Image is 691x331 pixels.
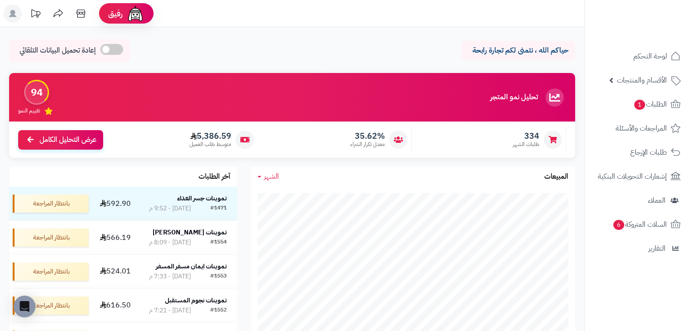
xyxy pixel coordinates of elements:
span: معدل تكرار الشراء [350,141,385,148]
div: [DATE] - 7:33 م [149,272,191,281]
div: #1471 [210,204,227,213]
h3: المبيعات [544,173,568,181]
span: متوسط طلب العميل [189,141,231,148]
span: لوحة التحكم [633,50,667,63]
div: Open Intercom Messenger [14,296,35,317]
span: طلبات الشهر [513,141,539,148]
div: #1553 [210,272,227,281]
span: 1 [634,100,646,110]
h3: تحليل نمو المتجر [490,93,538,102]
span: 35.62% [350,131,385,141]
span: السلات المتروكة [612,218,667,231]
span: إشعارات التحويلات البنكية [598,170,667,183]
span: 5,386.59 [189,131,231,141]
div: [DATE] - 9:52 م [149,204,191,213]
h3: آخر الطلبات [199,173,230,181]
span: عرض التحليل الكامل [40,135,96,145]
div: بانتظار المراجعة [13,263,89,281]
span: تقييم النمو [18,107,40,115]
span: 6 [613,220,625,230]
strong: تموينات جسر الغذاء [177,194,227,203]
a: لوحة التحكم [590,45,686,67]
img: logo-2.png [629,20,682,39]
span: 334 [513,131,539,141]
a: طلبات الإرجاع [590,141,686,163]
a: السلات المتروكة6 [590,214,686,235]
span: إعادة تحميل البيانات التلقائي [20,45,96,56]
div: بانتظار المراجعة [13,229,89,247]
td: 592.90 [92,187,139,220]
a: إشعارات التحويلات البنكية [590,165,686,187]
a: العملاء [590,190,686,211]
span: رفيق [108,8,123,19]
span: الأقسام والمنتجات [617,74,667,87]
td: 566.19 [92,221,139,254]
td: 616.50 [92,289,139,322]
div: [DATE] - 7:21 م [149,306,191,315]
span: طلبات الإرجاع [630,146,667,159]
div: #1554 [210,238,227,247]
span: التقارير [648,242,666,255]
a: تحديثات المنصة [24,5,47,25]
a: عرض التحليل الكامل [18,130,103,150]
strong: تموينات ايمان مسفر المسفر [156,262,227,271]
div: #1552 [210,306,227,315]
span: العملاء [648,194,666,207]
span: المراجعات والأسئلة [616,122,667,135]
span: الشهر [264,171,279,182]
strong: تموينات نجوم المستقبل [165,296,227,305]
div: بانتظار المراجعة [13,297,89,315]
a: التقارير [590,238,686,259]
div: [DATE] - 8:09 م [149,238,191,247]
a: الطلبات1 [590,93,686,115]
td: 524.01 [92,255,139,288]
a: الشهر [258,171,279,182]
p: حياكم الله ، نتمنى لكم تجارة رابحة [468,45,568,56]
a: المراجعات والأسئلة [590,117,686,139]
strong: تموينات [PERSON_NAME] [153,228,227,237]
img: ai-face.png [126,5,144,23]
div: بانتظار المراجعة [13,195,89,213]
span: الطلبات [633,98,667,111]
